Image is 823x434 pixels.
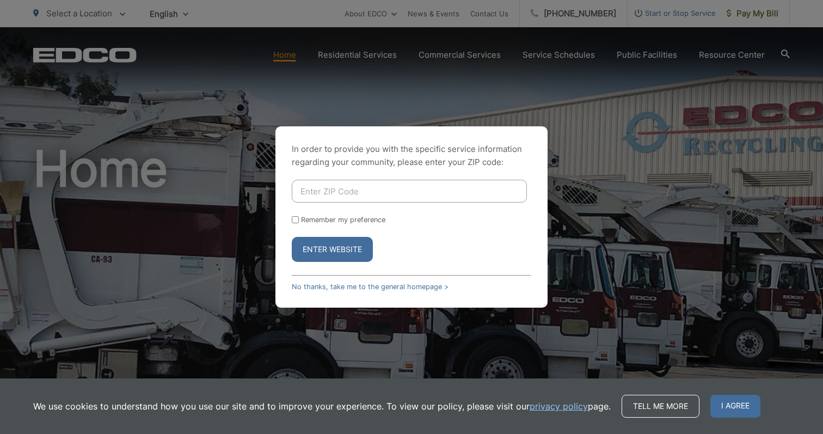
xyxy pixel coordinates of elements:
a: No thanks, take me to the general homepage > [292,283,449,291]
a: privacy policy [530,400,588,413]
button: Enter Website [292,237,373,262]
input: Enter ZIP Code [292,180,527,203]
label: Remember my preference [301,216,385,224]
span: I agree [710,395,760,418]
p: We use cookies to understand how you use our site and to improve your experience. To view our pol... [33,400,611,413]
p: In order to provide you with the specific service information regarding your community, please en... [292,143,531,169]
a: Tell me more [622,395,699,418]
